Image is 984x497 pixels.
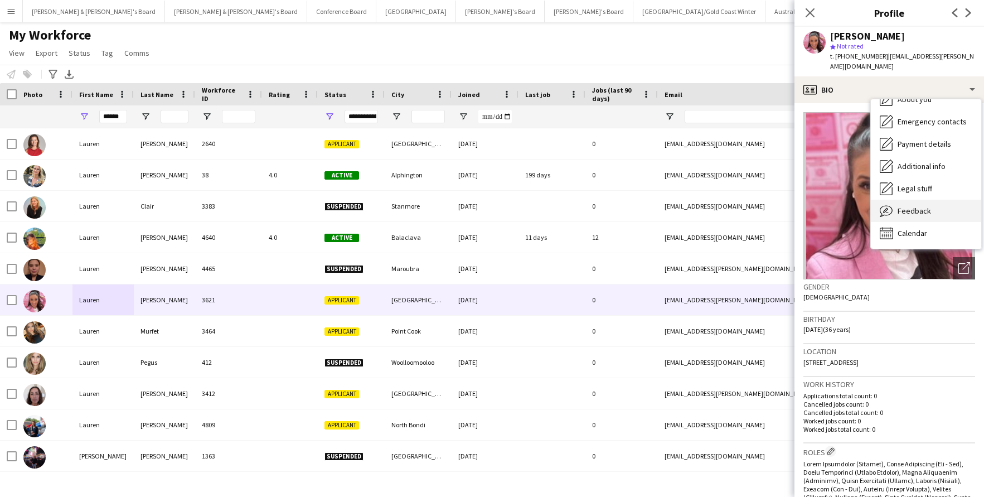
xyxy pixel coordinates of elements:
div: About you [871,88,981,110]
div: Lauren [72,378,134,409]
img: Lauren Freeman [23,228,46,250]
div: Point Cook [385,316,452,346]
div: Open photos pop-in [953,257,975,279]
div: [EMAIL_ADDRESS][DOMAIN_NAME] [658,316,881,346]
span: [DATE] (36 years) [803,325,851,334]
div: North Bondi [385,409,452,440]
div: [DATE] [452,347,518,378]
div: 4.0 [262,222,318,253]
input: Email Filter Input [685,110,874,123]
button: Australian Open [765,1,831,22]
img: Lauren Becker [23,134,46,156]
input: Joined Filter Input [478,110,512,123]
span: My Workforce [9,27,91,44]
span: Applicant [324,296,359,305]
button: Open Filter Menu [458,112,468,122]
span: View [9,48,25,58]
div: [EMAIL_ADDRESS][PERSON_NAME][DOMAIN_NAME] [658,378,881,409]
div: [GEOGRAPHIC_DATA] [385,378,452,409]
h3: Birthday [803,314,975,324]
div: [PERSON_NAME] [134,222,195,253]
div: [DATE] [452,160,518,190]
div: 2640 [195,128,262,159]
div: Murfet [134,316,195,346]
span: Last job [525,90,550,99]
span: Suspended [324,265,363,273]
span: Export [36,48,57,58]
button: [GEOGRAPHIC_DATA]/Gold Coast Winter [633,1,765,22]
div: [GEOGRAPHIC_DATA] [385,441,452,471]
button: [PERSON_NAME]'s Board [456,1,545,22]
div: [DATE] [452,409,518,440]
div: [DATE] [452,378,518,409]
span: t. [PHONE_NUMBER] [830,52,888,60]
span: Last Name [140,90,173,99]
span: Photo [23,90,42,99]
input: Workforce ID Filter Input [222,110,255,123]
div: [EMAIL_ADDRESS][PERSON_NAME][DOMAIN_NAME] [658,253,881,284]
span: Applicant [324,327,359,336]
div: Lauren [72,191,134,221]
span: Status [69,48,90,58]
div: Maroubra [385,253,452,284]
div: Payment details [871,133,981,155]
app-action-btn: Advanced filters [46,67,60,81]
span: Suspended [324,202,363,211]
div: 0 [585,128,658,159]
div: Pegus [134,347,195,378]
img: Lauren Pegus [23,353,46,375]
p: Worked jobs total count: 0 [803,425,975,433]
div: Lauren [72,222,134,253]
img: Lauren Lourdes [23,290,46,312]
div: 3464 [195,316,262,346]
div: 12 [585,222,658,253]
h3: Gender [803,282,975,292]
div: Lauren [72,284,134,315]
div: [EMAIL_ADDRESS][DOMAIN_NAME] [658,191,881,221]
span: Suspended [324,452,363,461]
div: 412 [195,347,262,378]
div: [PERSON_NAME] [830,31,905,41]
div: 4809 [195,409,262,440]
span: | [EMAIL_ADDRESS][PERSON_NAME][DOMAIN_NAME] [830,52,974,70]
div: 38 [195,160,262,190]
span: Not rated [837,42,864,50]
span: Status [324,90,346,99]
h3: Location [803,346,975,356]
div: Lauren [72,316,134,346]
img: Crew avatar or photo [803,112,975,279]
div: Stanmore [385,191,452,221]
div: [EMAIL_ADDRESS][DOMAIN_NAME] [658,409,881,440]
a: Comms [120,46,154,60]
div: [EMAIL_ADDRESS][DOMAIN_NAME] [658,347,881,378]
div: [DATE] [452,253,518,284]
div: [PERSON_NAME] [134,441,195,471]
div: Lauren [72,347,134,378]
span: First Name [79,90,113,99]
a: Tag [97,46,118,60]
div: 0 [585,441,658,471]
div: 0 [585,378,658,409]
p: Cancelled jobs count: 0 [803,400,975,408]
span: City [391,90,404,99]
div: 199 days [518,160,585,190]
div: Legal stuff [871,177,981,200]
div: [EMAIL_ADDRESS][DOMAIN_NAME] [658,441,881,471]
div: [DATE] [452,128,518,159]
div: Lauren [72,160,134,190]
div: 0 [585,347,658,378]
div: Woolloomooloo [385,347,452,378]
div: 0 [585,316,658,346]
span: Payment details [898,139,951,149]
img: Lauren Clair [23,196,46,219]
img: Laurence Kennedy [23,446,46,469]
button: Open Filter Menu [324,112,335,122]
button: Open Filter Menu [79,112,89,122]
div: [DATE] [452,441,518,471]
div: [PERSON_NAME] [134,378,195,409]
div: [PERSON_NAME] [134,160,195,190]
div: [PERSON_NAME] [72,441,134,471]
img: Lauren Swann [23,384,46,406]
div: 0 [585,253,658,284]
div: Balaclava [385,222,452,253]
